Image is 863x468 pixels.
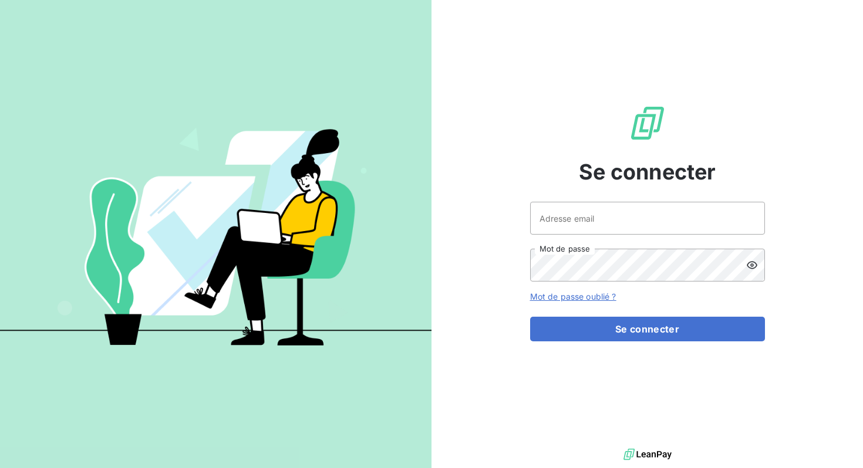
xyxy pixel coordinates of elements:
[579,156,716,188] span: Se connecter
[530,291,616,301] a: Mot de passe oublié ?
[530,202,765,235] input: placeholder
[623,446,672,463] img: logo
[530,317,765,341] button: Se connecter
[629,104,666,142] img: Logo LeanPay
